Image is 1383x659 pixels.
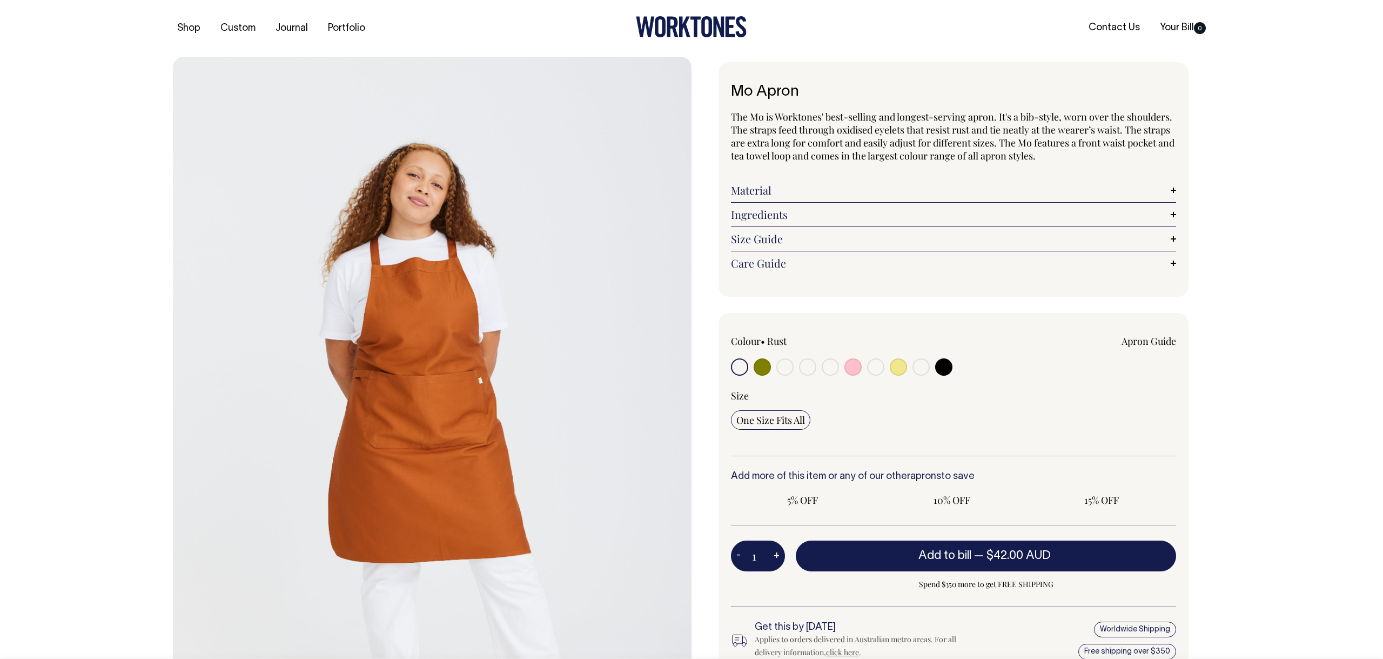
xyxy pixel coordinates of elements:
[731,410,810,430] input: One Size Fits All
[918,550,971,561] span: Add to bill
[974,550,1053,561] span: —
[986,550,1051,561] span: $42.00 AUD
[1156,19,1210,37] a: Your Bill0
[271,19,312,37] a: Journal
[173,19,205,37] a: Shop
[768,545,785,567] button: +
[731,545,746,567] button: -
[1035,494,1167,507] span: 15% OFF
[796,578,1176,591] span: Spend $350 more to get FREE SHIPPING
[1194,22,1206,34] span: 0
[796,541,1176,571] button: Add to bill —$42.00 AUD
[731,490,874,510] input: 5% OFF
[731,335,909,348] div: Colour
[755,622,974,633] h6: Get this by [DATE]
[216,19,260,37] a: Custom
[324,19,370,37] a: Portfolio
[731,232,1176,245] a: Size Guide
[886,494,1018,507] span: 10% OFF
[731,110,1174,162] span: The Mo is Worktones' best-selling and longest-serving apron. It's a bib-style, worn over the shou...
[910,472,941,481] a: aprons
[736,494,869,507] span: 5% OFF
[731,389,1176,402] div: Size
[731,184,1176,197] a: Material
[755,633,974,659] div: Applies to orders delivered in Australian metro areas. For all delivery information, .
[826,647,859,657] a: click here
[1122,335,1176,348] a: Apron Guide
[731,257,1176,270] a: Care Guide
[881,490,1024,510] input: 10% OFF
[736,414,805,427] span: One Size Fits All
[731,84,1176,101] h1: Mo Apron
[731,208,1176,221] a: Ingredients
[1084,19,1144,37] a: Contact Us
[761,335,765,348] span: •
[731,471,1176,482] h6: Add more of this item or any of our other to save
[1030,490,1173,510] input: 15% OFF
[767,335,787,348] label: Rust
